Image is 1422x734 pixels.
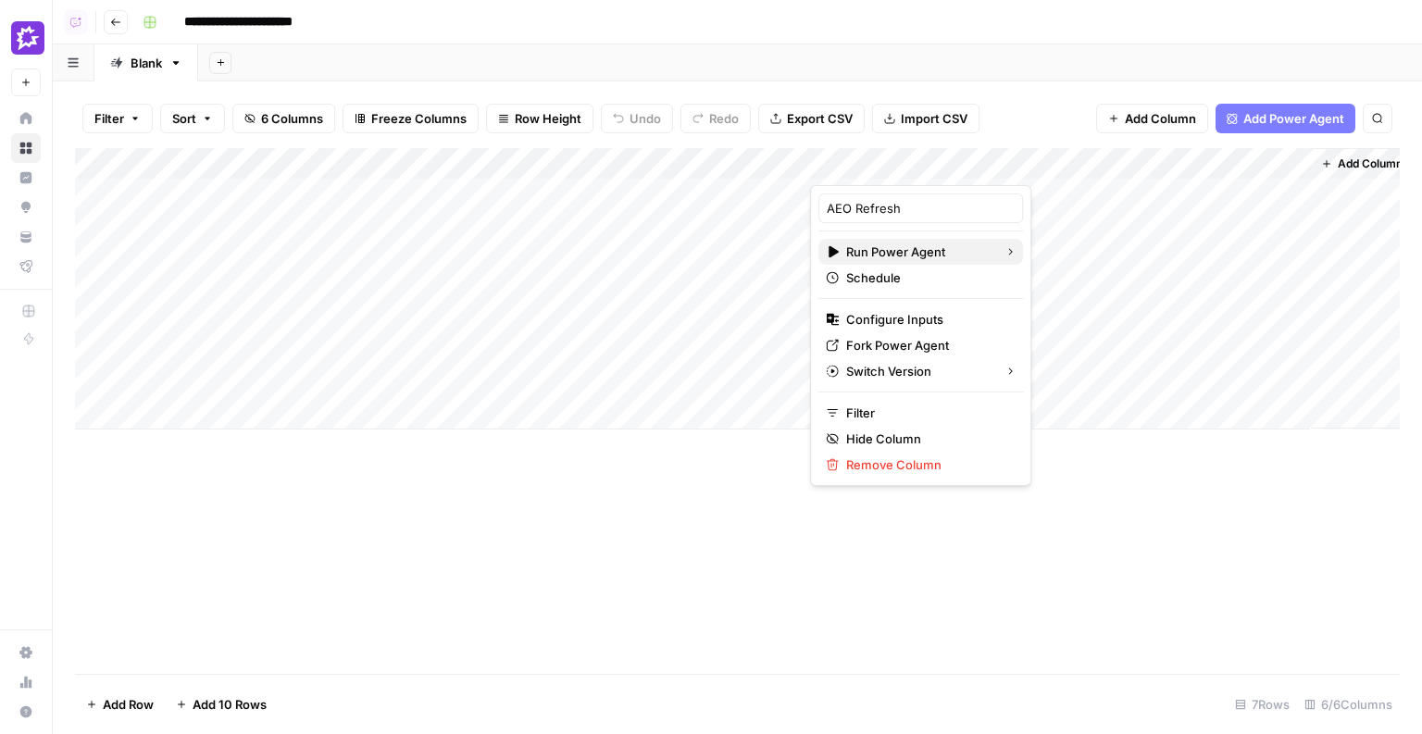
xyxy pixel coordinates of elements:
[11,252,41,281] a: Flightpath
[1216,104,1355,133] button: Add Power Agent
[1125,109,1196,128] span: Add Column
[709,109,739,128] span: Redo
[343,104,479,133] button: Freeze Columns
[11,15,41,61] button: Workspace: Gong
[11,193,41,222] a: Opportunities
[601,104,673,133] button: Undo
[165,690,278,719] button: Add 10 Rows
[846,310,1008,329] span: Configure Inputs
[846,429,1008,448] span: Hide Column
[846,455,1008,474] span: Remove Column
[232,104,335,133] button: 6 Columns
[11,697,41,727] button: Help + Support
[1243,109,1344,128] span: Add Power Agent
[846,336,1008,355] span: Fork Power Agent
[846,362,990,380] span: Switch Version
[11,21,44,55] img: Gong Logo
[1228,690,1297,719] div: 7 Rows
[1314,152,1410,176] button: Add Column
[901,109,967,128] span: Import CSV
[11,638,41,667] a: Settings
[11,163,41,193] a: Insights
[1338,156,1403,172] span: Add Column
[131,54,162,72] div: Blank
[846,404,1008,422] span: Filter
[11,667,41,697] a: Usage
[193,695,267,714] span: Add 10 Rows
[160,104,225,133] button: Sort
[787,109,853,128] span: Export CSV
[515,109,581,128] span: Row Height
[261,109,323,128] span: 6 Columns
[82,104,153,133] button: Filter
[872,104,979,133] button: Import CSV
[846,243,990,261] span: Run Power Agent
[11,222,41,252] a: Your Data
[371,109,467,128] span: Freeze Columns
[11,133,41,163] a: Browse
[103,695,154,714] span: Add Row
[11,104,41,133] a: Home
[630,109,661,128] span: Undo
[75,690,165,719] button: Add Row
[680,104,751,133] button: Redo
[846,268,1008,287] span: Schedule
[758,104,865,133] button: Export CSV
[1297,690,1400,719] div: 6/6 Columns
[94,44,198,81] a: Blank
[1096,104,1208,133] button: Add Column
[172,109,196,128] span: Sort
[486,104,593,133] button: Row Height
[94,109,124,128] span: Filter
